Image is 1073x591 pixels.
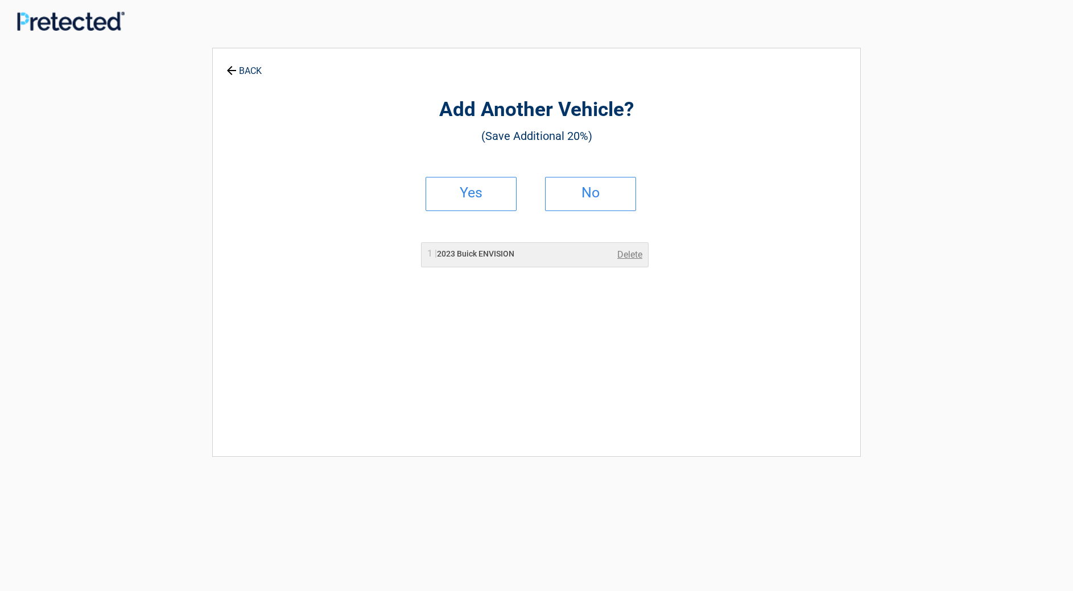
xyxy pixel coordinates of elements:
h2: 2023 Buick ENVISION [427,248,514,260]
h2: Add Another Vehicle? [275,97,798,123]
h2: No [557,189,624,197]
img: Main Logo [17,11,125,31]
a: Delete [617,248,642,262]
h2: Yes [438,189,505,197]
h3: (Save Additional 20%) [275,126,798,146]
span: 1 | [427,248,437,259]
a: BACK [224,56,264,76]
